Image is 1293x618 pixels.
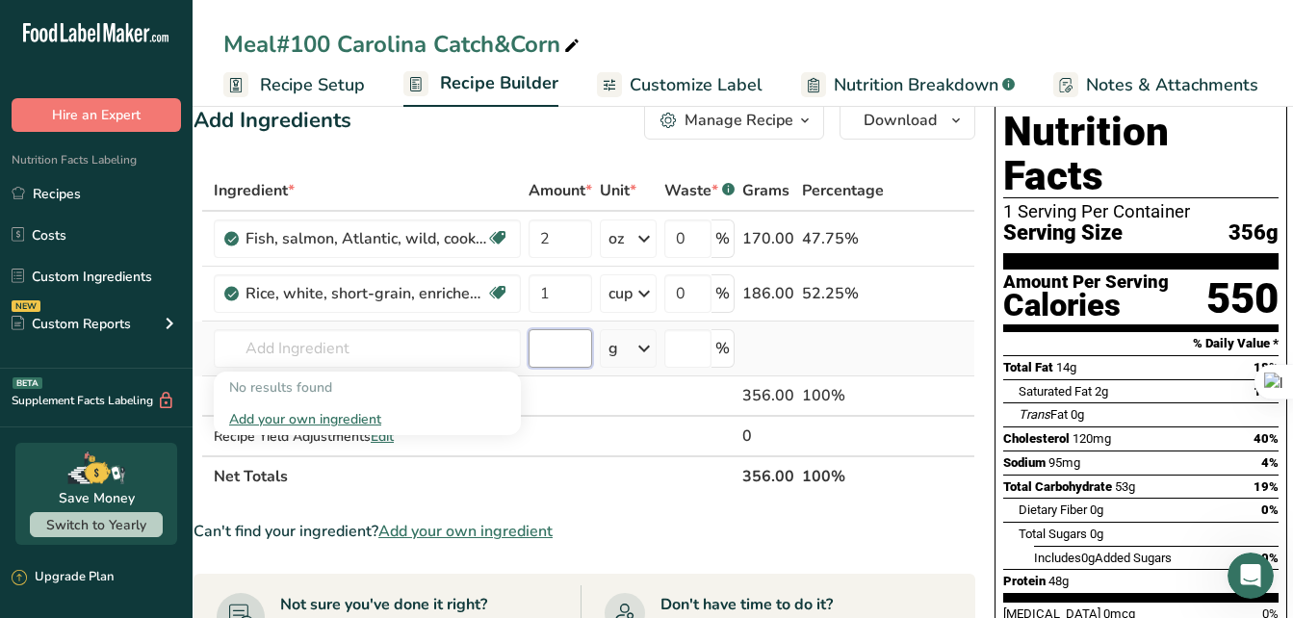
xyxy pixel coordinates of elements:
span: Grams [742,179,789,202]
span: 48g [1048,574,1069,588]
span: 0g [1081,551,1095,565]
i: Trans [1019,407,1050,422]
div: 52.25% [802,282,884,305]
input: Add Ingredient [214,329,521,368]
span: Amount [529,179,592,202]
a: Customize Label [597,64,763,107]
span: 0g [1090,527,1103,541]
div: 186.00 [742,282,794,305]
span: Nutrition Breakdown [834,72,998,98]
div: Meal#100 Carolina Catch&Corn [223,27,583,62]
div: 170.00 [742,227,794,250]
section: % Daily Value * [1003,332,1279,355]
div: No results found [214,372,521,403]
div: cup [608,282,633,305]
div: Fish, salmon, Atlantic, wild, cooked, dry heat [246,227,486,250]
button: Switch to Yearly [30,512,163,537]
span: Saturated Fat [1019,384,1092,399]
span: 0% [1261,502,1279,517]
a: Notes & Attachments [1053,64,1258,107]
div: Rice, white, short-grain, enriched, cooked [246,282,486,305]
a: Recipe Builder [403,62,558,108]
span: Download [864,109,937,132]
span: Sodium [1003,455,1046,470]
div: Recipe Yield Adjustments [214,426,521,447]
div: Add Ingredients [194,105,351,137]
div: 47.75% [802,227,884,250]
span: Protein [1003,574,1046,588]
span: Cholesterol [1003,431,1070,446]
span: Fat [1019,407,1068,422]
span: 0g [1071,407,1084,422]
div: 1 Serving Per Container [1003,202,1279,221]
div: Upgrade Plan [12,568,114,587]
div: oz [608,227,624,250]
a: Recipe Setup [223,64,365,107]
span: 120mg [1073,431,1111,446]
a: Nutrition Breakdown [801,64,1015,107]
span: 19% [1254,479,1279,494]
span: Unit [600,179,636,202]
span: Recipe Builder [440,70,558,96]
span: Recipe Setup [260,72,365,98]
span: 95mg [1048,455,1080,470]
span: Serving Size [1003,221,1123,245]
div: BETA [13,377,42,389]
div: Amount Per Serving [1003,273,1169,292]
div: Save Money [59,488,135,508]
span: Dietary Fiber [1019,502,1087,517]
span: 356g [1228,221,1279,245]
span: 14g [1056,360,1076,374]
span: 11% [1254,384,1279,399]
div: g [608,337,618,360]
h1: Nutrition Facts [1003,110,1279,198]
span: Notes & Attachments [1086,72,1258,98]
span: 40% [1254,431,1279,446]
span: 2g [1095,384,1108,399]
div: 0 [742,425,794,448]
div: NEW [12,300,40,312]
div: 550 [1206,273,1279,324]
span: 18% [1254,360,1279,374]
span: Customize Label [630,72,763,98]
iframe: Intercom live chat [1228,553,1274,599]
div: 100% [802,384,884,407]
span: Total Carbohydrate [1003,479,1112,494]
button: Hire an Expert [12,98,181,132]
span: Percentage [802,179,884,202]
span: Includes Added Sugars [1034,551,1172,565]
span: Ingredient [214,179,295,202]
th: Net Totals [210,455,738,496]
span: 53g [1115,479,1135,494]
div: Can't find your ingredient? [194,520,975,543]
span: 4% [1261,455,1279,470]
span: 0g [1090,502,1103,517]
div: Manage Recipe [685,109,793,132]
div: Calories [1003,292,1169,320]
span: Edit [371,427,394,446]
span: Total Fat [1003,360,1053,374]
div: Add your own ingredient [214,403,521,435]
th: 356.00 [738,455,798,496]
div: Custom Reports [12,314,131,334]
button: Download [840,101,975,140]
div: 356.00 [742,384,794,407]
div: Add your own ingredient [229,409,505,429]
span: 0% [1261,551,1279,565]
span: Switch to Yearly [46,516,146,534]
span: Total Sugars [1019,527,1087,541]
button: Manage Recipe [644,101,824,140]
th: 100% [798,455,888,496]
div: Waste [664,179,735,202]
span: Add your own ingredient [378,520,553,543]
